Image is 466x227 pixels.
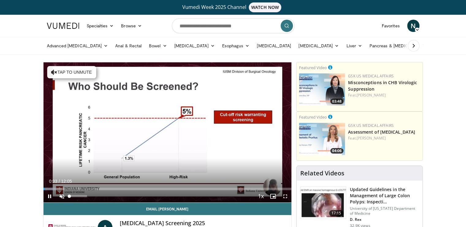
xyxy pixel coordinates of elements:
img: 31b7e813-d228-42d3-be62-e44350ef88b5.jpg.150x105_q85_crop-smart_upscale.jpg [299,123,345,155]
a: Email [PERSON_NAME] [44,203,292,215]
button: Playback Rate [255,190,267,202]
span: 12:05 [61,179,72,184]
img: 59d1e413-5879-4b2e-8b0a-b35c7ac1ec20.jpg.150x105_q85_crop-smart_upscale.jpg [299,73,345,106]
img: dfcfcb0d-b871-4e1a-9f0c-9f64970f7dd8.150x105_q85_crop-smart_upscale.jpg [301,187,346,219]
h3: Updated Guidelines in the Management of Large Colon Polyps: Inspecti… [350,186,419,205]
a: Favorites [378,20,403,32]
button: Unmute [56,190,68,202]
a: GSK US Medical Affairs [348,123,394,128]
button: Enable picture-in-picture mode [267,190,279,202]
a: GSK US Medical Affairs [348,73,394,79]
a: Pancreas & [MEDICAL_DATA] [366,40,438,52]
p: D. Rex [350,217,419,222]
h4: Related Videos [300,170,344,177]
a: Browse [117,20,146,32]
span: / [59,179,60,184]
span: 04:06 [330,148,343,154]
img: VuMedi Logo [47,23,79,29]
h4: [MEDICAL_DATA] Screening 2025 [120,220,286,227]
small: Featured Video [299,65,327,70]
a: [MEDICAL_DATA] [295,40,343,52]
a: Bowel [145,40,170,52]
span: 03:48 [330,99,343,104]
div: Volume Level [70,195,87,197]
div: Feat. [348,135,420,141]
small: Featured Video [299,114,327,120]
button: Fullscreen [279,190,291,202]
a: [MEDICAL_DATA] [171,40,218,52]
a: [PERSON_NAME] [357,135,386,141]
button: Tap to unmute [47,66,96,78]
a: Anal & Rectal [112,40,145,52]
button: Pause [44,190,56,202]
a: [PERSON_NAME] [357,92,386,98]
a: Assessment of [MEDICAL_DATA] [348,129,415,135]
a: Vumedi Week 2025 ChannelWATCH NOW [48,2,419,12]
a: Misconceptions in CHB Virologic Suppression [348,80,417,92]
span: WATCH NOW [249,2,281,12]
a: Liver [343,40,366,52]
video-js: Video Player [44,62,292,203]
div: Feat. [348,92,420,98]
a: Specialties [83,20,118,32]
span: 0:03 [49,179,57,184]
p: University of [US_STATE] Department of Medicine [350,206,419,216]
a: Advanced [MEDICAL_DATA] [43,40,112,52]
a: [MEDICAL_DATA] [253,40,295,52]
div: Progress Bar [44,188,292,190]
a: N [407,20,419,32]
input: Search topics, interventions [172,18,294,33]
span: 17:15 [329,210,344,216]
a: Esophagus [218,40,253,52]
a: 03:48 [299,73,345,106]
a: 04:06 [299,123,345,155]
